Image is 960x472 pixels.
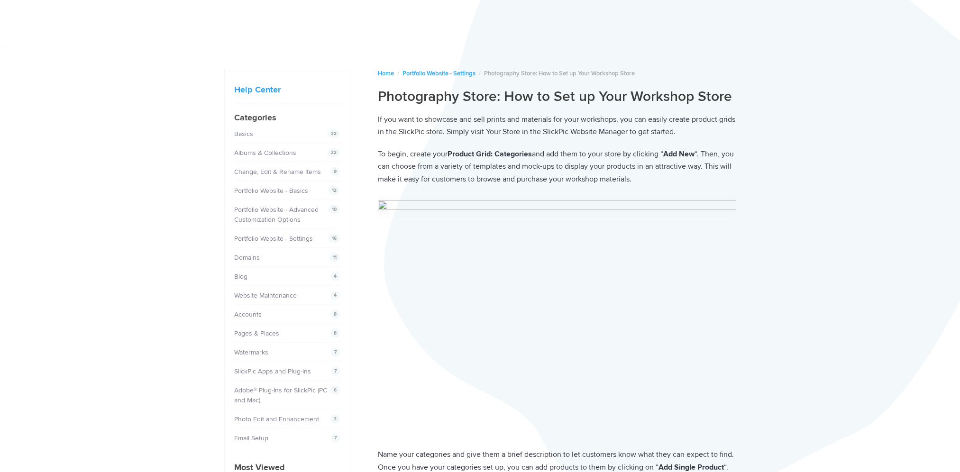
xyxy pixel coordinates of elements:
[234,329,279,337] a: Pages & Places
[331,366,340,376] span: 7
[663,149,695,159] strong: Add New
[234,348,268,356] a: Watermarks
[658,463,724,472] strong: Add Single Product
[329,253,340,262] span: 11
[234,310,262,318] a: Accounts
[234,291,297,300] a: Website Maintenance
[484,70,635,77] span: Photography Store: How to Set up Your Workshop Store
[330,328,340,338] span: 8
[234,415,319,423] a: Photo Edit and Enhancement
[329,186,340,195] span: 12
[234,149,296,157] a: Albums & Collections
[234,272,247,281] a: Blog
[330,167,340,176] span: 9
[234,254,260,262] a: Domains
[328,129,340,138] span: 22
[448,149,532,159] strong: Product Grid: Categories
[331,347,340,357] span: 7
[378,88,736,106] h1: Photography Store: How to Set up Your Workshop Store
[328,148,340,157] span: 22
[234,206,319,224] a: Portfolio Website - Advanced Customization Options
[330,385,340,395] span: 6
[234,434,268,442] a: Email Setup
[331,433,340,443] span: 7
[330,290,340,300] span: 4
[234,84,281,95] a: Help Center
[479,70,481,77] span: /
[378,148,736,186] p: To begin, create your and add them to your store by clicking “ “. Then, you can choose from a var...
[234,386,327,404] a: Adobe® Plug-Ins for SlickPic (PC and Mac)
[329,234,340,243] span: 16
[234,187,308,195] a: Portfolio Website - Basics
[397,70,399,77] span: /
[330,309,340,319] span: 8
[234,367,311,375] a: SlickPic Apps and Plug-ins
[234,168,321,176] a: Change, Edit & Rename Items
[234,130,253,138] a: Basics
[330,414,340,424] span: 3
[378,70,394,77] a: Home
[402,70,475,77] a: Portfolio Website - Settings
[234,235,313,243] a: Portfolio Website - Settings
[330,272,340,281] span: 4
[329,205,340,214] span: 10
[378,113,736,138] p: If you want to showcase and sell prints and materials for your workshops, you can easily create p...
[234,111,342,124] h4: Categories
